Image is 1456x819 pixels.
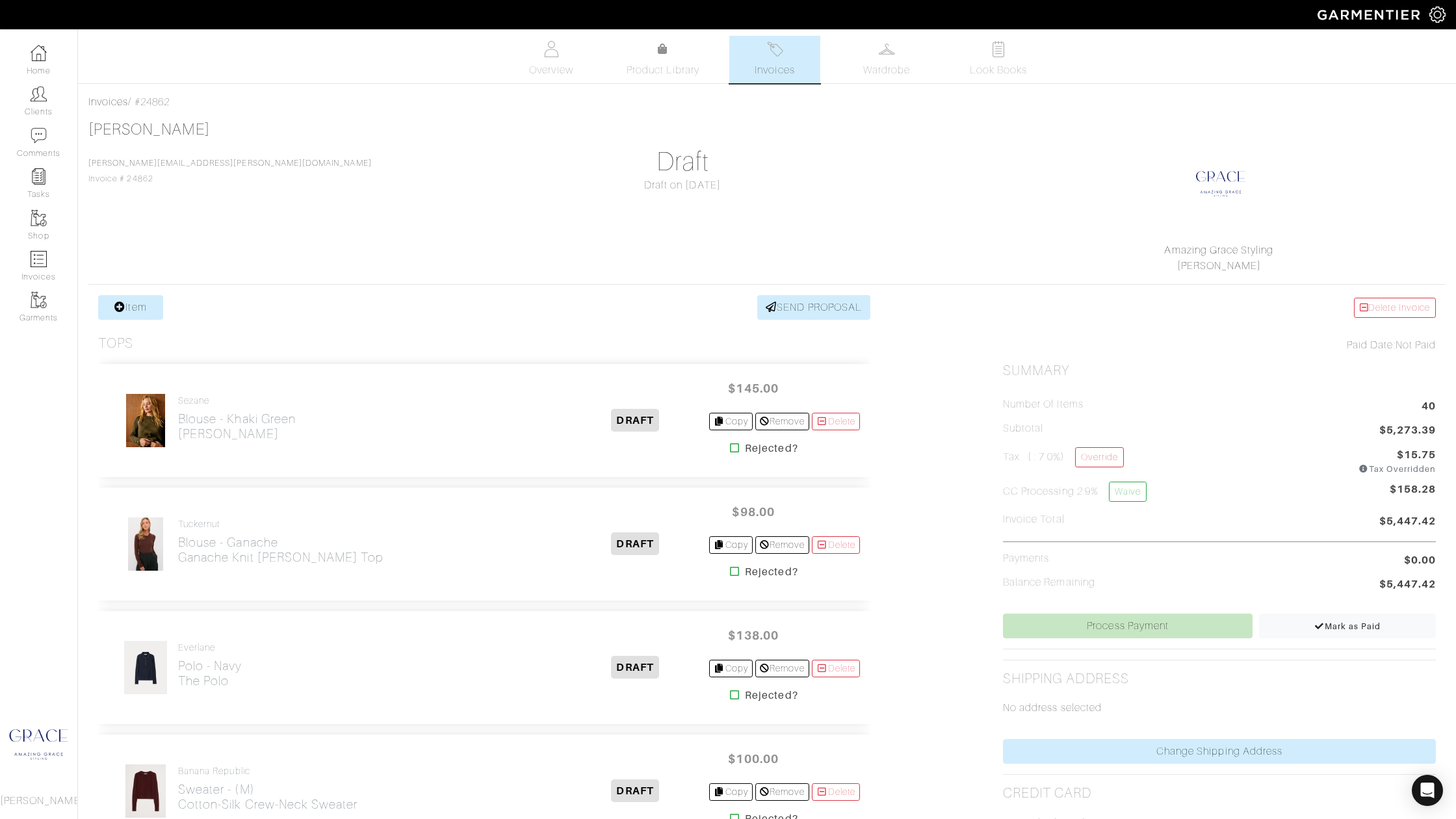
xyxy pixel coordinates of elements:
[1109,482,1147,502] a: Waive
[767,41,783,57] img: orders-27d20c2124de7fd6de4e0e44c1d41de31381a507db9b33961299e4e07d508b8c.svg
[178,519,383,565] a: Tuckernut Blouse - GanacheGanache Knit [PERSON_NAME] Top
[98,295,163,320] a: Item
[879,41,895,57] img: wardrobe-487a4870c1b7c33e795ec22d11cfc2ed9d08956e64fb3008fe2437562e282088.svg
[466,177,899,193] div: Draft on [DATE]
[125,393,166,448] img: X4ozarRHHigshBEnzAbk6G8E
[1003,552,1049,565] h5: Payments
[31,86,47,102] img: clients-icon-6bae9207a08558b7cb47a8932f037763ab4055f8c8b6bfacd5dc20c3e0201464.png
[127,517,164,571] img: ocT2iaHCC4wpRaAbAeQy3QQ6
[1422,398,1436,416] span: 40
[841,36,932,83] a: Wardrobe
[178,642,242,653] h4: Everlane
[1003,785,1092,801] h2: Credit Card
[812,783,860,801] a: Delete
[1003,482,1147,502] h5: CC Processing 2.9%
[31,292,47,308] img: garments-icon-b7da505a4dc4fd61783c78ac3ca0ef83fa9d6f193b1c9dc38574b1d14d53ca28.png
[31,45,47,61] img: dashboard-icon-dbcd8f5a0b271acd01030246c82b418ddd0df26cd7fceb0bd07c9910d44c42f6.png
[755,783,809,801] a: Remove
[991,41,1007,57] img: todo-9ac3debb85659649dc8f770b8b6100bb5dab4b48dedcbae339e5042a72dfd3cc.svg
[88,121,210,138] a: [PERSON_NAME]
[98,335,133,352] h3: Tops
[1003,700,1436,716] p: No address selected
[506,36,597,83] a: Overview
[1259,614,1436,638] a: Mark as Paid
[1390,482,1436,507] span: $158.28
[714,374,792,402] span: $145.00
[88,159,372,183] span: Invoice # 24862
[88,159,372,168] a: [PERSON_NAME][EMAIL_ADDRESS][PERSON_NAME][DOMAIN_NAME]
[466,146,899,177] h1: Draft
[125,764,166,818] img: t27JeorDhZwkpQUJ93wyQCNm
[1003,577,1095,589] h5: Balance Remaining
[1429,6,1446,23] img: gear-icon-white-bd11855cb880d31180b6d7d6211b90ccbf57a29d726f0c71d8c61bd08dd39cc2.png
[1003,363,1436,379] h2: Summary
[611,656,658,679] span: DRAFT
[178,658,242,688] h2: Polo - Navy The Polo
[1188,151,1253,216] img: 1624803712083.png.png
[1164,244,1273,256] a: Amazing Grace Styling
[812,536,860,554] a: Delete
[745,441,798,456] strong: Rejected?
[178,535,383,565] h2: Blouse - Ganache Ganache Knit [PERSON_NAME] Top
[178,642,242,688] a: Everlane Polo - NavyThe Polo
[709,660,753,677] a: Copy
[714,621,792,649] span: $138.00
[31,210,47,226] img: garments-icon-b7da505a4dc4fd61783c78ac3ca0ef83fa9d6f193b1c9dc38574b1d14d53ca28.png
[709,536,753,554] a: Copy
[178,766,357,812] a: Banana Republic Sweater - (M)Cotton-Silk Crew-Neck Sweater
[88,96,128,108] a: Invoices
[970,62,1028,78] span: Look Books
[1177,260,1262,272] a: [PERSON_NAME]
[1003,447,1124,470] h5: Tax ( : 7.0%)
[812,660,860,677] a: Delete
[611,532,658,555] span: DRAFT
[714,498,792,526] span: $98.00
[1003,513,1065,526] h5: Invoice Total
[1003,739,1436,764] a: Change Shipping Address
[178,411,296,441] h2: Blouse - khaki green [PERSON_NAME]
[178,395,296,406] h4: Sezane
[1311,3,1429,26] img: garmentier-logo-header-white-b43fb05a5012e4ada735d5af1a66efaba907eab6374d6393d1fbf88cb4ef424d.png
[745,564,798,580] strong: Rejected?
[178,395,296,441] a: Sezane Blouse - khaki green[PERSON_NAME]
[1003,671,1129,687] h2: Shipping Address
[1314,621,1381,631] span: Mark as Paid
[611,409,658,432] span: DRAFT
[757,295,870,320] a: SEND PROPOSAL
[1379,577,1436,594] span: $5,447.42
[714,745,792,773] span: $100.00
[178,519,383,530] h4: Tuckernut
[123,640,168,695] img: hXjyJG8o7R3SamshTUsiPDpG
[755,660,809,677] a: Remove
[812,413,860,430] a: Delete
[31,127,47,144] img: comment-icon-a0a6a9ef722e966f86d9cbdc48e553b5cf19dbc54f86b18d962a5391bc8f6eb6.png
[729,36,820,83] a: Invoices
[1404,552,1436,568] span: $0.00
[1358,463,1436,475] div: Tax Overridden
[709,413,753,430] a: Copy
[617,42,708,78] a: Product Library
[1412,775,1443,806] div: Open Intercom Messenger
[755,62,794,78] span: Invoices
[1379,422,1436,440] span: $5,273.39
[88,94,1446,110] div: / #24862
[178,766,357,777] h4: Banana Republic
[178,782,357,812] h2: Sweater - (M) Cotton-Silk Crew-Neck Sweater
[1347,339,1396,351] span: Paid Date:
[1003,398,1084,411] h5: Number of Items
[529,62,573,78] span: Overview
[709,783,753,801] a: Copy
[1075,447,1124,467] a: Override
[1354,298,1436,318] a: Delete Invoice
[31,251,47,267] img: orders-icon-0abe47150d42831381b5fb84f609e132dff9fe21cb692f30cb5eec754e2cba89.png
[31,168,47,185] img: reminder-icon-8004d30b9f0a5d33ae49ab947aed9ed385cf756f9e5892f1edd6e32f2345188e.png
[1379,513,1436,531] span: $5,447.42
[745,688,798,703] strong: Rejected?
[1003,422,1043,435] h5: Subtotal
[1003,337,1436,353] div: Not Paid
[543,41,560,57] img: basicinfo-40fd8af6dae0f16599ec9e87c0ef1c0a1fdea2edbe929e3d69a839185d80c458.svg
[953,36,1044,83] a: Look Books
[611,779,658,802] span: DRAFT
[1397,447,1436,463] span: $15.75
[863,62,910,78] span: Wardrobe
